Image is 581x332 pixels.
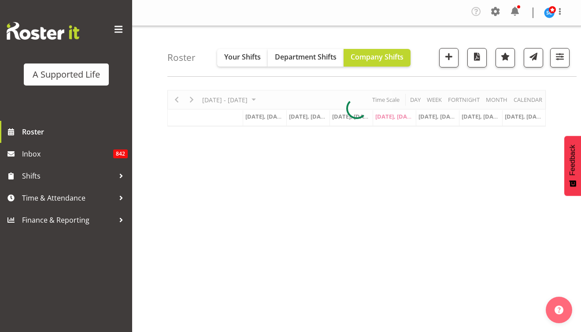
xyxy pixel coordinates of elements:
[569,145,577,175] span: Feedback
[22,191,115,205] span: Time & Attendance
[167,52,196,63] h4: Roster
[351,52,403,62] span: Company Shifts
[496,48,515,67] button: Highlight an important date within the roster.
[113,149,128,158] span: 842
[22,125,128,138] span: Roster
[467,48,487,67] button: Download a PDF of the roster according to the set date range.
[224,52,261,62] span: Your Shifts
[268,49,344,67] button: Department Shifts
[524,48,543,67] button: Send a list of all shifts for the selected filtered period to all rostered employees.
[344,49,411,67] button: Company Shifts
[7,22,79,40] img: Rosterit website logo
[275,52,337,62] span: Department Shifts
[564,136,581,196] button: Feedback - Show survey
[555,306,563,314] img: help-xxl-2.png
[22,213,115,227] span: Finance & Reporting
[439,48,459,67] button: Add a new shift
[22,169,115,183] span: Shifts
[22,147,113,160] span: Inbox
[217,49,268,67] button: Your Shifts
[550,48,570,67] button: Filter Shifts
[33,68,100,81] div: A Supported Life
[544,7,555,18] img: silke-carter9768.jpg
